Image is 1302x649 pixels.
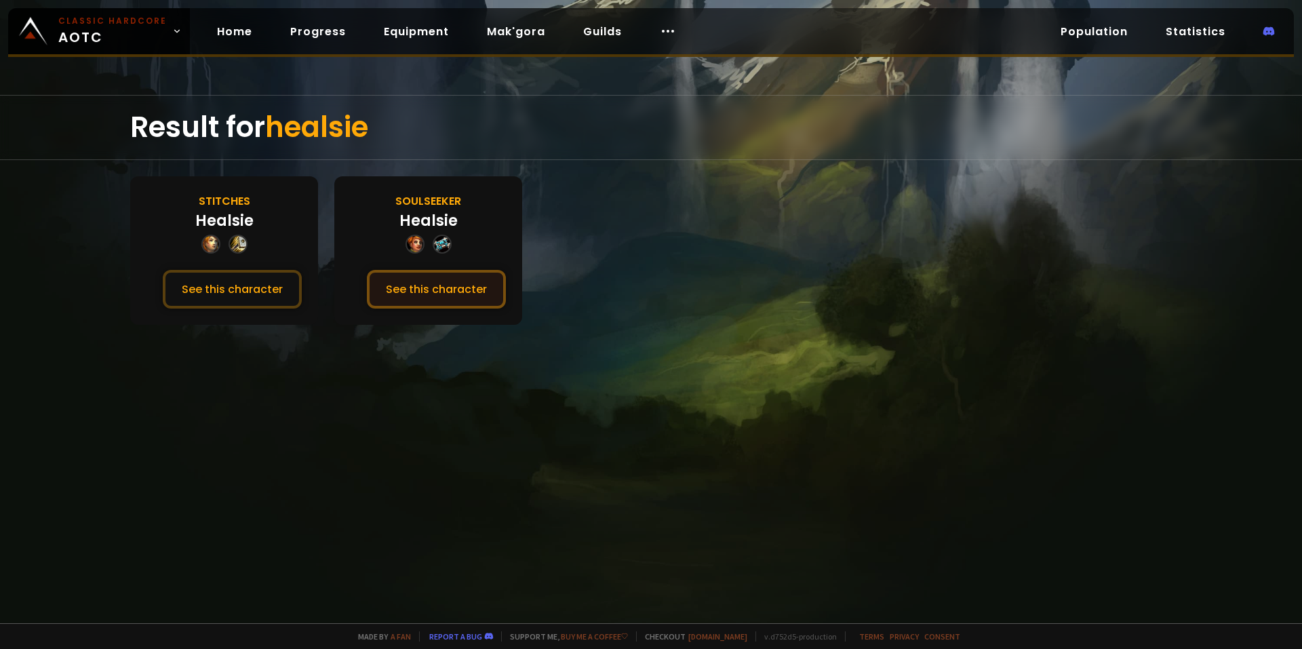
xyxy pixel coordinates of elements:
span: healsie [265,107,368,147]
small: Classic Hardcore [58,15,167,27]
a: Equipment [373,18,460,45]
a: Classic HardcoreAOTC [8,8,190,54]
span: Support me, [501,631,628,642]
div: Healsie [195,210,254,232]
div: Stitches [199,193,250,210]
button: See this character [367,270,506,309]
button: See this character [163,270,302,309]
a: Progress [279,18,357,45]
a: a fan [391,631,411,642]
a: Terms [859,631,884,642]
a: [DOMAIN_NAME] [688,631,747,642]
div: Healsie [399,210,458,232]
a: Consent [924,631,960,642]
a: Statistics [1155,18,1236,45]
span: AOTC [58,15,167,47]
a: Report a bug [429,631,482,642]
span: Checkout [636,631,747,642]
a: Buy me a coffee [561,631,628,642]
a: Mak'gora [476,18,556,45]
span: Made by [350,631,411,642]
a: Population [1050,18,1139,45]
div: Result for [130,96,1172,159]
div: Soulseeker [395,193,461,210]
span: v. d752d5 - production [755,631,837,642]
a: Guilds [572,18,633,45]
a: Home [206,18,263,45]
a: Privacy [890,631,919,642]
